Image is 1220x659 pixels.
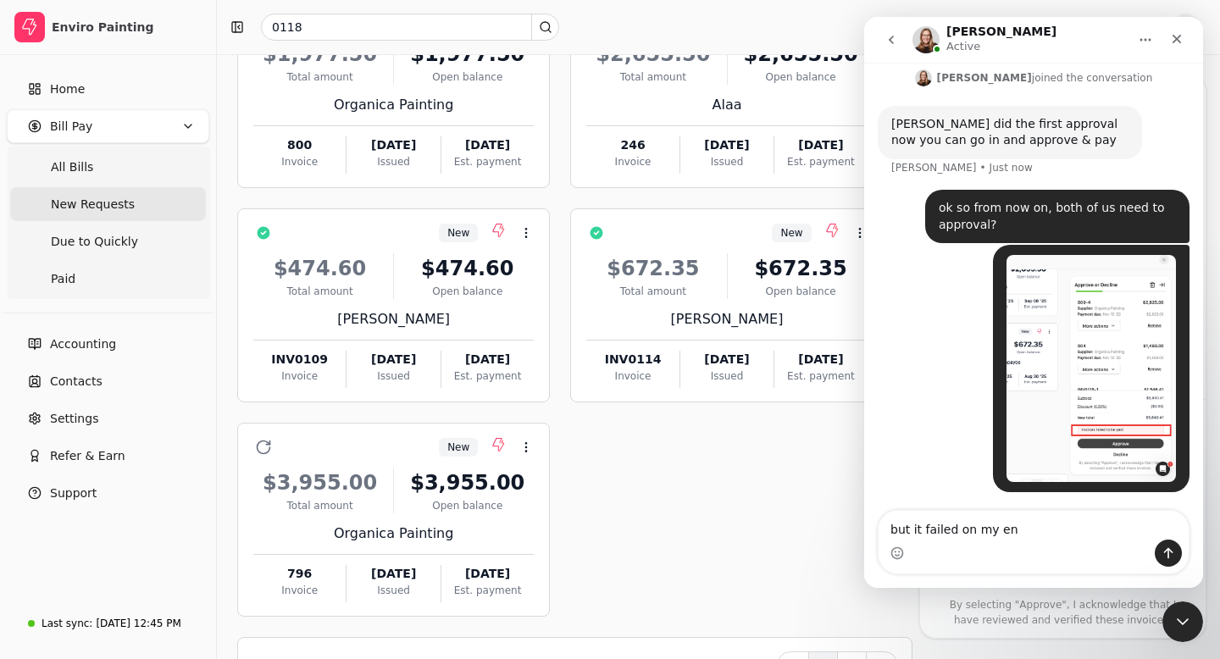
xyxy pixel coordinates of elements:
div: Open balance [401,498,534,513]
div: [DATE] [441,136,534,154]
button: N [1173,14,1200,41]
div: [DATE] [680,351,774,368]
span: Paid [51,270,75,288]
div: Open balance [735,69,868,85]
a: All Bills [10,150,206,184]
a: New Requests [10,187,206,221]
div: [DATE] [347,565,440,583]
div: Organica Painting [253,95,534,115]
div: Total amount [586,69,719,85]
span: New [780,225,802,241]
div: $672.35 [586,253,719,284]
iframe: Intercom live chat [1162,601,1203,642]
div: Issued [347,154,440,169]
div: 800 [253,136,346,154]
div: [PERSON_NAME] [253,309,534,329]
div: Issued [347,368,440,384]
div: Last sync: [42,616,92,631]
div: [DATE] [680,136,774,154]
span: Contacts [50,373,103,390]
div: Open balance [401,284,534,299]
div: [DATE] [441,351,534,368]
span: Due to Quickly [51,233,138,251]
div: Open balance [401,69,534,85]
span: Home [50,80,85,98]
div: Issued [680,154,774,169]
a: Accounting [7,327,209,361]
div: Invoice [586,154,679,169]
div: [DATE] [774,351,867,368]
p: By selecting "Approve", I acknowledge that I have reviewed and verified these invoices. [940,597,1185,628]
span: Support [50,485,97,502]
button: Bill Pay [7,109,209,143]
div: [DATE] [774,136,867,154]
span: Bill Pay [50,118,92,136]
div: INV0114 [586,351,679,368]
span: New [447,440,469,455]
div: Est. payment [774,368,867,384]
div: [DATE] [347,136,440,154]
div: [DATE] [347,351,440,368]
div: [PERSON_NAME] [586,309,867,329]
div: $672.35 [735,253,868,284]
div: Total amount [586,284,719,299]
div: Issued [347,583,440,598]
div: Total amount [253,284,386,299]
div: Total amount [253,498,386,513]
div: Alaa [586,95,867,115]
div: Est. payment [774,154,867,169]
div: Enviro Painting [52,19,202,36]
span: All Bills [51,158,93,176]
div: [DATE] [441,565,534,583]
a: Home [7,72,209,106]
div: Open balance [735,284,868,299]
a: Paid [10,262,206,296]
div: Invoice [253,583,346,598]
div: Invoice [253,368,346,384]
div: Total amount [253,69,386,85]
div: Est. payment [441,583,534,598]
div: $3,955.00 [401,468,534,498]
div: Est. payment [441,154,534,169]
div: $474.60 [253,253,386,284]
div: Invoice [586,368,679,384]
input: Search [261,14,559,41]
div: Est. payment [441,368,534,384]
span: Refer & Earn [50,447,125,465]
div: Invoice [253,154,346,169]
div: 246 [586,136,679,154]
a: Due to Quickly [10,224,206,258]
div: [DATE] 12:45 PM [96,616,180,631]
a: Settings [7,401,209,435]
span: New Requests [51,196,135,213]
span: New [447,225,469,241]
div: $474.60 [401,253,534,284]
span: Settings [50,410,98,428]
button: Refer & Earn [7,439,209,473]
div: 796 [253,565,346,583]
div: Organica Painting [253,523,534,544]
div: Issued [680,368,774,384]
span: Accounting [50,335,116,353]
div: INV0109 [253,351,346,368]
div: $3,955.00 [253,468,386,498]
